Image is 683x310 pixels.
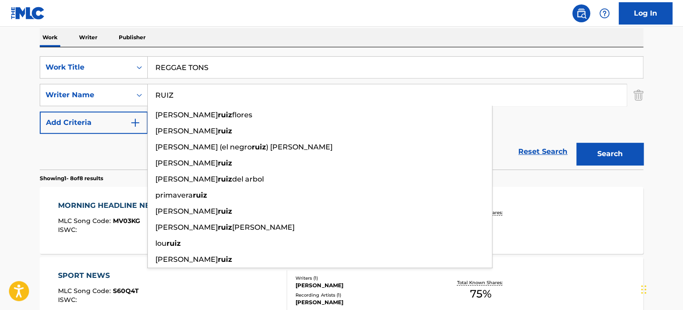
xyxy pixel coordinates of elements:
button: Search [576,143,643,165]
span: [PERSON_NAME] [155,255,218,264]
span: [PERSON_NAME] [155,175,218,183]
div: Drag [641,276,646,303]
span: [PERSON_NAME] [232,223,295,231]
div: Writer Name [46,90,126,100]
span: [PERSON_NAME] (el negro [155,143,252,151]
a: Log In [619,2,672,25]
strong: ruiz [218,159,232,167]
span: ISWC : [58,226,79,234]
img: help [599,8,610,19]
span: ) [PERSON_NAME] [266,143,333,151]
a: Public Search [572,4,590,22]
strong: ruiz [218,255,232,264]
span: [PERSON_NAME] [155,111,218,119]
div: Work Title [46,62,126,73]
p: Publisher [116,28,148,47]
span: del arbol [232,175,264,183]
span: MLC Song Code : [58,217,113,225]
strong: ruiz [252,143,266,151]
div: [PERSON_NAME] [296,298,430,306]
div: [PERSON_NAME] [296,281,430,289]
a: Reset Search [514,142,572,161]
a: MORNING HEADLINE NEWSMLC Song Code:MV03KGISWC:Writers (1)[PERSON_NAME]Recording Artists (1)[PERSO... [40,187,643,254]
div: Help [596,4,613,22]
strong: ruiz [193,191,207,199]
span: 75 % [470,286,491,302]
span: ISWC : [58,296,79,304]
iframe: Chat Widget [638,267,683,310]
strong: ruiz [218,175,232,183]
p: Showing 1 - 8 of 8 results [40,174,103,182]
span: S60Q4T [113,287,139,295]
strong: ruiz [218,223,232,231]
span: [PERSON_NAME] [155,223,218,231]
span: lou [155,239,167,248]
form: Search Form [40,56,643,169]
div: Writers ( 1 ) [296,275,430,281]
img: 9d2ae6d4665cec9f34b9.svg [130,117,141,128]
span: MV03KG [113,217,140,225]
span: MLC Song Code : [58,287,113,295]
img: search [576,8,587,19]
span: [PERSON_NAME] [155,159,218,167]
img: MLC Logo [11,7,45,20]
strong: ruiz [218,127,232,135]
span: [PERSON_NAME] [155,207,218,215]
div: MORNING HEADLINE NEWS [58,200,167,211]
p: Work [40,28,60,47]
button: Add Criteria [40,112,148,134]
strong: ruiz [167,239,181,248]
span: flores [232,111,252,119]
img: Delete Criterion [633,84,643,106]
div: SPORT NEWS [58,270,139,281]
strong: ruiz [218,207,232,215]
span: [PERSON_NAME] [155,127,218,135]
p: Total Known Shares: [457,279,504,286]
div: Recording Artists ( 1 ) [296,292,430,298]
p: Writer [76,28,100,47]
span: primavera [155,191,193,199]
strong: ruiz [218,111,232,119]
